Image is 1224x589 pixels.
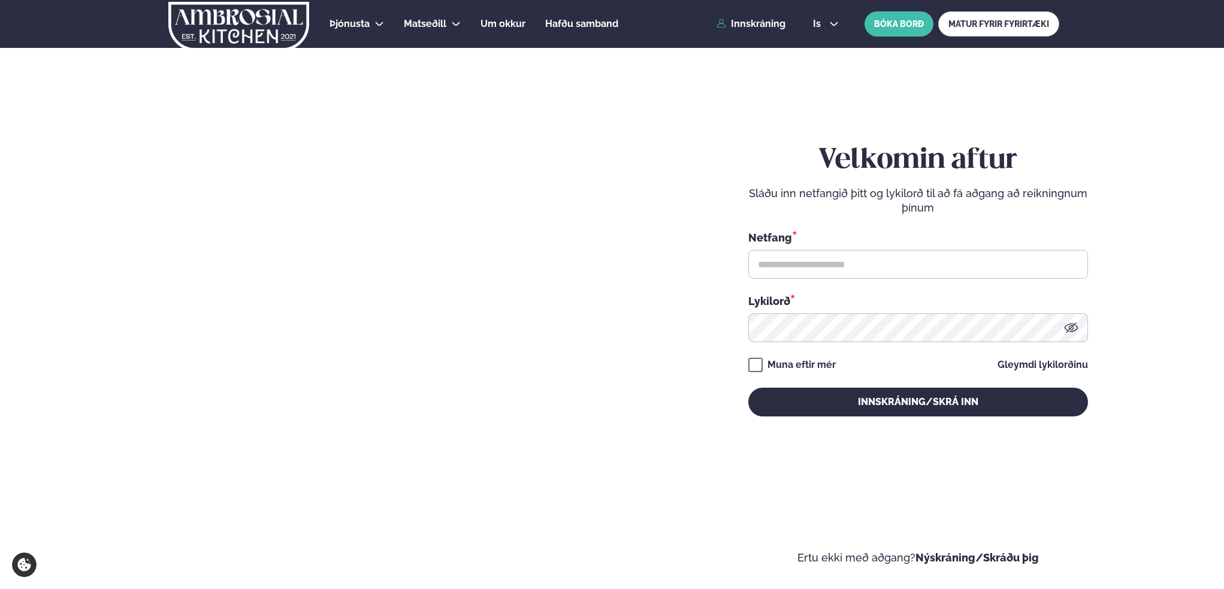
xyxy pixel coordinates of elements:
[748,144,1088,177] h2: Velkomin aftur
[748,388,1088,416] button: Innskráning/Skrá inn
[545,17,618,31] a: Hafðu samband
[748,293,1088,309] div: Lykilorð
[748,229,1088,245] div: Netfang
[480,18,525,29] span: Um okkur
[915,551,1039,564] a: Nýskráning/Skráðu þig
[167,2,310,51] img: logo
[717,19,785,29] a: Innskráning
[938,11,1059,37] a: MATUR FYRIR FYRIRTÆKI
[330,17,370,31] a: Þjónusta
[330,18,370,29] span: Þjónusta
[813,19,824,29] span: is
[748,186,1088,215] p: Sláðu inn netfangið þitt og lykilorð til að fá aðgang að reikningnum þínum
[404,17,446,31] a: Matseðill
[404,18,446,29] span: Matseðill
[545,18,618,29] span: Hafðu samband
[480,17,525,31] a: Um okkur
[803,19,848,29] button: is
[865,11,933,37] button: BÓKA BORÐ
[12,552,37,577] a: Cookie settings
[36,488,285,517] p: Ef eitthvað sameinar fólk, þá er [PERSON_NAME] matarferðalag.
[998,360,1088,370] a: Gleymdi lykilorðinu
[648,551,1189,565] p: Ertu ekki með aðgang?
[36,373,285,474] h2: Velkomin á Ambrosial kitchen!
